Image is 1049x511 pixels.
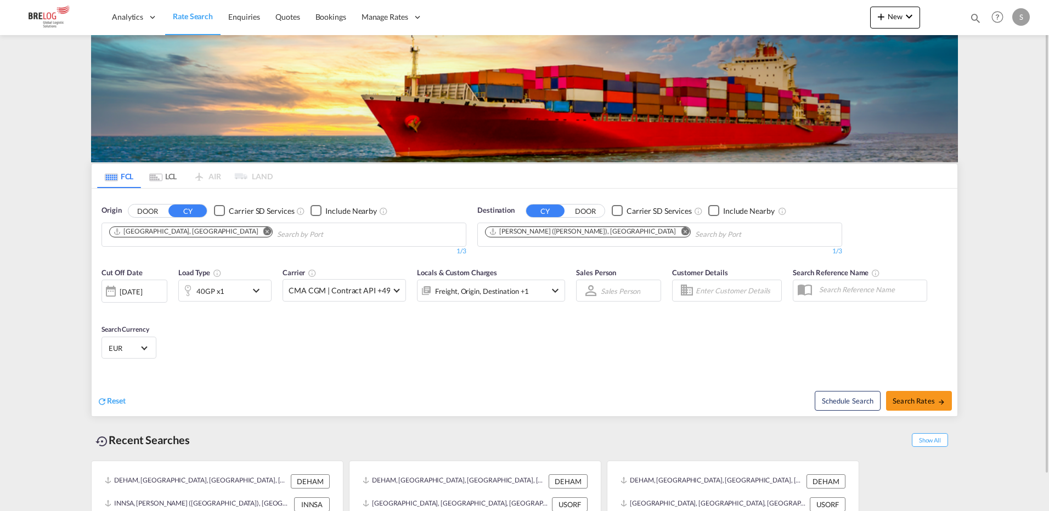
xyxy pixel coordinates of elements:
[178,280,272,302] div: 40GP x1icon-chevron-down
[778,207,787,215] md-icon: Unchecked: Ignores neighbouring ports when fetching rates.Checked : Includes neighbouring ports w...
[229,206,294,217] div: Carrier SD Services
[112,12,143,22] span: Analytics
[101,205,121,216] span: Origin
[362,12,408,22] span: Manage Rates
[886,391,952,411] button: Search Ratesicon-arrow-right
[283,268,317,277] span: Carrier
[214,205,294,217] md-checkbox: Checkbox No Ink
[988,8,1007,26] span: Help
[674,227,690,238] button: Remove
[696,282,778,299] input: Enter Customer Details
[526,205,565,217] button: CY
[417,268,497,277] span: Locals & Custom Charges
[1012,8,1030,26] div: S
[108,223,386,243] md-chips-wrap: Chips container. Use arrow keys to select chips.
[566,205,605,217] button: DOOR
[97,396,107,406] md-icon: icon-refresh
[97,164,273,188] md-pagination-wrapper: Use the left and right arrow keys to navigate between tabs
[228,12,260,21] span: Enquiries
[196,283,224,299] div: 40GP x1
[178,268,222,277] span: Load Type
[105,474,288,489] div: DEHAM, Hamburg, Germany, Western Europe, Europe
[128,205,167,217] button: DOOR
[289,285,390,296] span: CMA CGM | Contract API +49
[325,206,377,217] div: Include Nearby
[109,343,139,353] span: EUR
[101,247,466,256] div: 1/3
[694,207,703,215] md-icon: Unchecked: Search for CY (Container Yard) services for all selected carriers.Checked : Search for...
[315,12,346,21] span: Bookings
[107,396,126,405] span: Reset
[549,284,562,297] md-icon: icon-chevron-down
[108,340,150,356] md-select: Select Currency: € EUREuro
[91,428,194,452] div: Recent Searches
[311,205,377,217] md-checkbox: Checkbox No Ink
[870,7,920,29] button: icon-plus 400-fgNewicon-chevron-down
[695,226,799,243] input: Chips input.
[723,206,775,217] div: Include Nearby
[969,12,982,24] md-icon: icon-magnify
[807,474,845,489] div: DEHAM
[95,435,109,448] md-icon: icon-backup-restore
[477,205,515,216] span: Destination
[101,325,149,333] span: Search Currency
[969,12,982,29] div: icon-magnify
[296,207,305,215] md-icon: Unchecked: Search for CY (Container Yard) services for all selected carriers.Checked : Search for...
[871,269,880,277] md-icon: Your search will be saved by the below given name
[938,398,945,406] md-icon: icon-arrow-right
[875,10,888,23] md-icon: icon-plus 400-fg
[308,269,317,277] md-icon: The selected Trucker/Carrierwill be displayed in the rate results If the rates are from another f...
[97,395,126,407] div: icon-refreshReset
[815,391,881,411] button: Note: By default Schedule search will only considerorigin ports, destination ports and cut off da...
[875,12,916,21] span: New
[277,226,381,243] input: Chips input.
[168,205,207,217] button: CY
[120,287,142,297] div: [DATE]
[793,268,880,277] span: Search Reference Name
[417,280,565,302] div: Freight Origin Destination Factory Stuffingicon-chevron-down
[903,10,916,23] md-icon: icon-chevron-down
[97,164,141,188] md-tab-item: FCL
[672,268,727,277] span: Customer Details
[912,433,948,447] span: Show All
[113,227,260,236] div: Press delete to remove this chip.
[101,302,110,316] md-datepicker: Select
[627,206,692,217] div: Carrier SD Services
[893,396,945,405] span: Search Rates
[16,5,91,30] img: daae70a0ee2511ecb27c1fb462fa6191.png
[621,474,804,489] div: DEHAM, Hamburg, Germany, Western Europe, Europe
[576,268,616,277] span: Sales Person
[708,205,775,217] md-checkbox: Checkbox No Ink
[549,474,588,489] div: DEHAM
[113,227,258,236] div: Hamburg, DEHAM
[141,164,185,188] md-tab-item: LCL
[92,189,957,416] div: OriginDOOR CY Checkbox No InkUnchecked: Search for CY (Container Yard) services for all selected ...
[213,269,222,277] md-icon: icon-information-outline
[435,283,529,299] div: Freight Origin Destination Factory Stuffing
[379,207,388,215] md-icon: Unchecked: Ignores neighbouring ports when fetching rates.Checked : Includes neighbouring ports w...
[814,281,927,298] input: Search Reference Name
[600,283,641,299] md-select: Sales Person
[489,227,676,236] div: Jawaharlal Nehru (Nhava Sheva), INNSA
[101,268,143,277] span: Cut Off Date
[483,223,804,243] md-chips-wrap: Chips container. Use arrow keys to select chips.
[275,12,300,21] span: Quotes
[256,227,272,238] button: Remove
[489,227,678,236] div: Press delete to remove this chip.
[250,284,268,297] md-icon: icon-chevron-down
[91,35,958,162] img: LCL+%26+FCL+BACKGROUND.png
[363,474,546,489] div: DEHAM, Hamburg, Germany, Western Europe, Europe
[173,12,213,21] span: Rate Search
[291,474,330,489] div: DEHAM
[988,8,1012,27] div: Help
[477,247,842,256] div: 1/3
[612,205,692,217] md-checkbox: Checkbox No Ink
[101,280,167,303] div: [DATE]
